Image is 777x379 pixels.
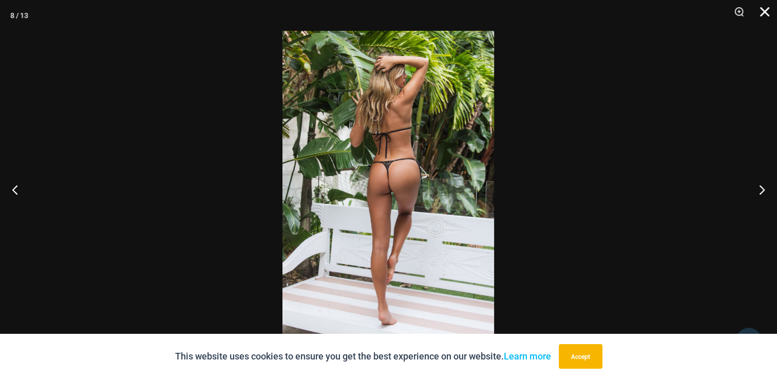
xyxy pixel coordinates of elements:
button: Next [738,164,777,215]
button: Accept [559,344,602,369]
p: This website uses cookies to ensure you get the best experience on our website. [175,349,551,364]
img: Highway Robbery Black Gold 305 Tri Top 456 Micro 05 [282,31,494,348]
div: 8 / 13 [10,8,28,23]
a: Learn more [504,351,551,362]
